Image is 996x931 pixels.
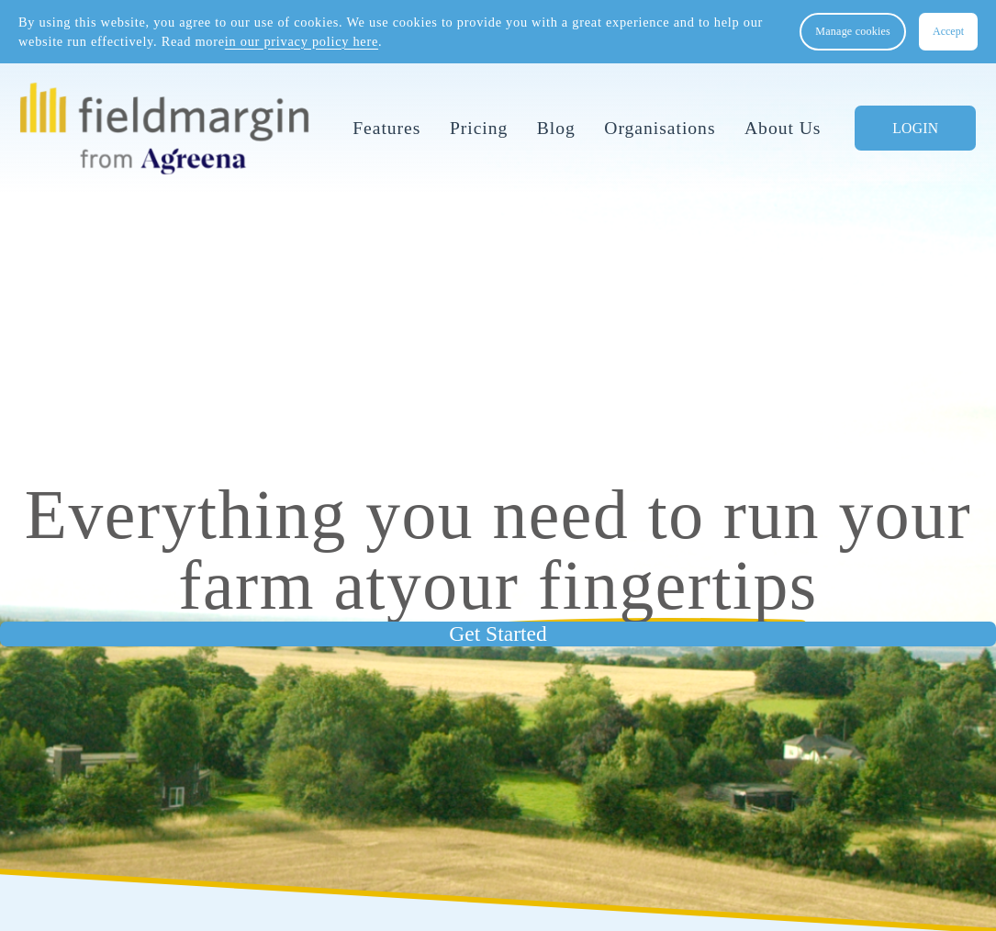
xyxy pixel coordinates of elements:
a: Blog [537,114,576,142]
button: Manage cookies [800,13,906,50]
span: Accept [933,25,964,39]
img: fieldmargin.com [20,83,308,174]
a: Pricing [450,114,508,142]
a: LOGIN [855,106,976,151]
button: Accept [919,13,978,50]
a: in our privacy policy here [225,34,378,49]
span: Everything you need to run your farm at [25,477,990,623]
span: Features [353,116,420,140]
span: Manage cookies [815,25,890,39]
span: your fingertips [386,547,818,623]
p: By using this website, you agree to our use of cookies. We use cookies to provide you with a grea... [18,13,781,50]
a: Organisations [604,114,715,142]
a: folder dropdown [353,114,420,142]
a: About Us [744,114,822,142]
